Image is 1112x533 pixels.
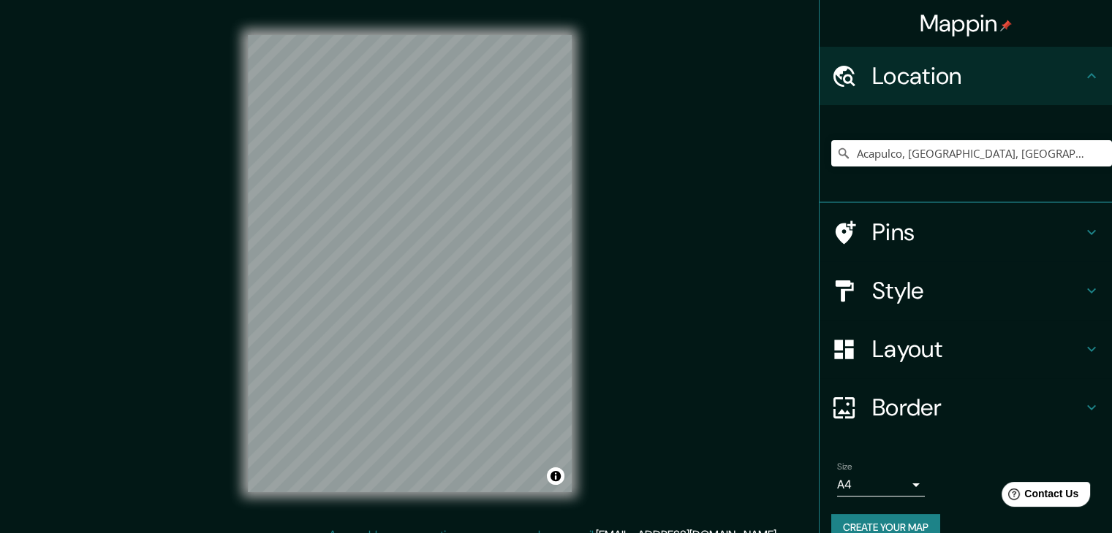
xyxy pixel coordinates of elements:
div: Border [820,378,1112,437]
h4: Style [872,276,1083,305]
input: Pick your city or area [831,140,1112,166]
iframe: Help widget launcher [982,476,1096,517]
canvas: Map [248,35,572,492]
h4: Border [872,393,1083,422]
h4: Pins [872,218,1083,247]
button: Toggle attribution [547,467,564,485]
label: Size [837,461,852,473]
div: A4 [837,473,925,496]
div: Layout [820,320,1112,378]
div: Pins [820,203,1112,261]
img: pin-icon.png [1000,20,1012,31]
div: Location [820,47,1112,105]
h4: Mappin [920,9,1013,38]
h4: Location [872,61,1083,91]
h4: Layout [872,334,1083,364]
div: Style [820,261,1112,320]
